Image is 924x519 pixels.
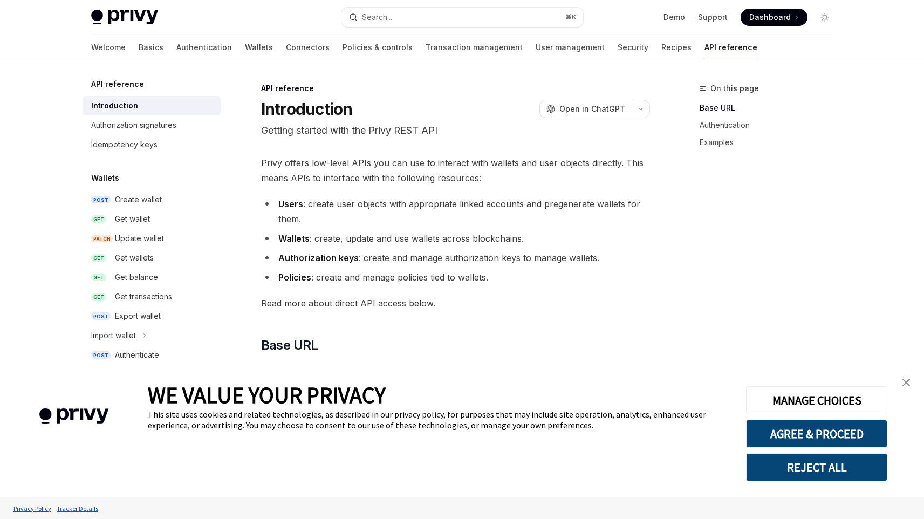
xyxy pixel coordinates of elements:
[91,351,111,359] span: POST
[362,11,392,24] div: Search...
[278,272,311,283] strong: Policies
[83,190,221,209] a: POSTCreate wallet
[618,35,648,60] a: Security
[16,393,132,440] img: company logo
[115,349,159,361] div: Authenticate
[91,254,106,262] span: GET
[115,232,164,245] div: Update wallet
[741,9,807,26] a: Dashboard
[91,78,144,91] h5: API reference
[91,172,119,185] h5: Wallets
[261,123,650,138] p: Getting started with the Privy REST API
[261,270,650,285] li: : create and manage policies tied to wallets.
[115,193,162,206] div: Create wallet
[700,134,842,151] a: Examples
[83,115,221,135] a: Authorization signatures
[278,252,359,263] strong: Authorization keys
[261,250,650,265] li: : create and manage authorization keys to manage wallets.
[710,82,759,95] span: On this page
[746,420,887,448] button: AGREE & PROCEED
[261,363,650,378] span: All requests to the Privy API must be made to the following base URL:
[261,99,353,119] h1: Introduction
[261,155,650,186] span: Privy offers low-level APIs you can use to interact with wallets and user objects directly. This ...
[663,12,685,23] a: Demo
[261,83,650,94] div: API reference
[343,35,413,60] a: Policies & controls
[91,215,106,223] span: GET
[559,104,625,114] span: Open in ChatGPT
[54,499,101,518] a: Tracker Details
[902,379,910,386] img: close banner
[115,271,158,284] div: Get balance
[91,274,106,282] span: GET
[746,386,887,414] button: MANAGE CHOICES
[83,248,221,268] a: GETGet wallets
[700,99,842,117] a: Base URL
[115,251,154,264] div: Get wallets
[426,35,523,60] a: Transaction management
[700,117,842,134] a: Authentication
[286,35,330,60] a: Connectors
[83,345,221,365] a: POSTAuthenticate
[115,213,150,226] div: Get wallet
[83,268,221,287] a: GETGet balance
[83,135,221,154] a: Idempotency keys
[83,326,152,345] button: Import wallet
[83,229,221,248] a: PATCHUpdate wallet
[341,8,583,27] button: Search...⌘K
[261,196,650,227] li: : create user objects with appropriate linked accounts and pregenerate wallets for them.
[176,35,232,60] a: Authentication
[91,312,111,320] span: POST
[746,453,887,481] button: REJECT ALL
[148,381,386,409] span: WE VALUE YOUR PRIVACY
[91,35,126,60] a: Welcome
[245,35,273,60] a: Wallets
[91,99,138,112] div: Introduction
[539,100,632,118] button: Open in ChatGPT
[895,372,917,393] a: close banner
[91,138,158,151] div: Idempotency keys
[661,35,692,60] a: Recipes
[704,35,757,60] a: API reference
[91,235,113,243] span: PATCH
[148,409,730,431] div: This site uses cookies and related technologies, as described in our privacy policy, for purposes...
[91,10,158,25] img: light logo
[278,233,310,244] strong: Wallets
[11,499,54,518] a: Privacy Policy
[261,337,318,354] span: Base URL
[261,296,650,311] span: Read more about direct API access below.
[698,12,728,23] a: Support
[749,12,791,23] span: Dashboard
[91,196,111,204] span: POST
[91,293,106,301] span: GET
[261,231,650,246] li: : create, update and use wallets across blockchains.
[278,199,303,209] strong: Users
[83,96,221,115] a: Introduction
[816,9,833,26] button: Toggle dark mode
[91,329,136,342] div: Import wallet
[83,306,221,326] a: POSTExport wallet
[115,290,172,303] div: Get transactions
[139,35,163,60] a: Basics
[536,35,605,60] a: User management
[83,209,221,229] a: GETGet wallet
[91,119,176,132] div: Authorization signatures
[83,287,221,306] a: GETGet transactions
[115,310,161,323] div: Export wallet
[565,13,577,22] span: ⌘ K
